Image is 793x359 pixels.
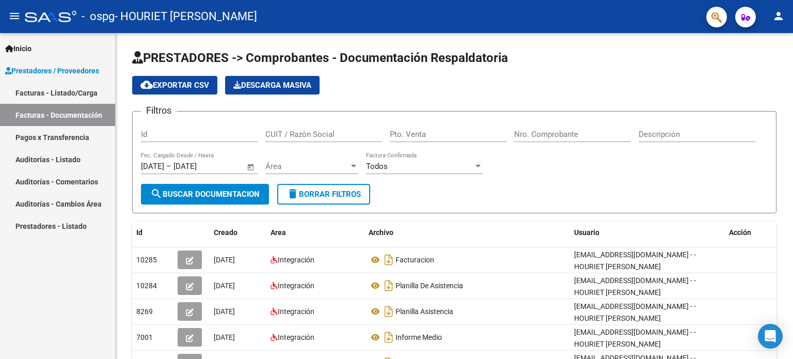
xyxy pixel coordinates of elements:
[758,324,783,349] div: Open Intercom Messenger
[287,190,361,199] span: Borrar Filtros
[574,228,599,237] span: Usuario
[214,307,235,316] span: [DATE]
[141,184,269,205] button: Buscar Documentacion
[287,188,299,200] mat-icon: delete
[136,256,157,264] span: 10285
[729,228,751,237] span: Acción
[395,256,434,264] span: Facturacion
[266,222,364,244] datatable-header-cell: Area
[166,162,171,171] span: –
[141,162,164,171] input: Fecha inicio
[278,282,314,290] span: Integración
[233,81,311,90] span: Descarga Masiva
[210,222,266,244] datatable-header-cell: Creado
[140,81,209,90] span: Exportar CSV
[214,256,235,264] span: [DATE]
[136,307,153,316] span: 8269
[574,276,696,296] span: [EMAIL_ADDRESS][DOMAIN_NAME] - - HOURIET [PERSON_NAME]
[8,10,21,22] mat-icon: menu
[150,188,163,200] mat-icon: search
[395,307,453,316] span: Planilla Asistencia
[725,222,776,244] datatable-header-cell: Acción
[245,161,257,173] button: Open calendar
[82,5,115,28] span: - ospg
[136,282,157,290] span: 10284
[366,162,388,171] span: Todos
[570,222,725,244] datatable-header-cell: Usuario
[369,228,393,237] span: Archivo
[395,333,442,341] span: Informe Medio
[141,103,177,118] h3: Filtros
[173,162,224,171] input: Fecha fin
[364,222,570,244] datatable-header-cell: Archivo
[115,5,257,28] span: - HOURIET [PERSON_NAME]
[278,307,314,316] span: Integración
[136,228,142,237] span: Id
[382,329,395,346] i: Descargar documento
[132,51,508,65] span: PRESTADORES -> Comprobantes - Documentación Respaldatoria
[395,282,463,290] span: Planilla De Asistencia
[214,228,237,237] span: Creado
[382,277,395,294] i: Descargar documento
[574,251,696,271] span: [EMAIL_ADDRESS][DOMAIN_NAME] - - HOURIET [PERSON_NAME]
[382,252,395,268] i: Descargar documento
[382,303,395,320] i: Descargar documento
[132,76,217,95] button: Exportar CSV
[278,333,314,341] span: Integración
[277,184,370,205] button: Borrar Filtros
[132,222,173,244] datatable-header-cell: Id
[5,65,99,76] span: Prestadores / Proveedores
[265,162,349,171] span: Área
[140,79,153,91] mat-icon: cloud_download
[271,228,286,237] span: Area
[136,333,153,341] span: 7001
[574,328,696,348] span: [EMAIL_ADDRESS][DOMAIN_NAME] - - HOURIET [PERSON_NAME]
[225,76,320,95] app-download-masive: Descarga masiva de comprobantes (adjuntos)
[772,10,785,22] mat-icon: person
[214,282,235,290] span: [DATE]
[278,256,314,264] span: Integración
[225,76,320,95] button: Descarga Masiva
[214,333,235,341] span: [DATE]
[5,43,31,54] span: Inicio
[574,302,696,322] span: [EMAIL_ADDRESS][DOMAIN_NAME] - - HOURIET [PERSON_NAME]
[150,190,260,199] span: Buscar Documentacion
